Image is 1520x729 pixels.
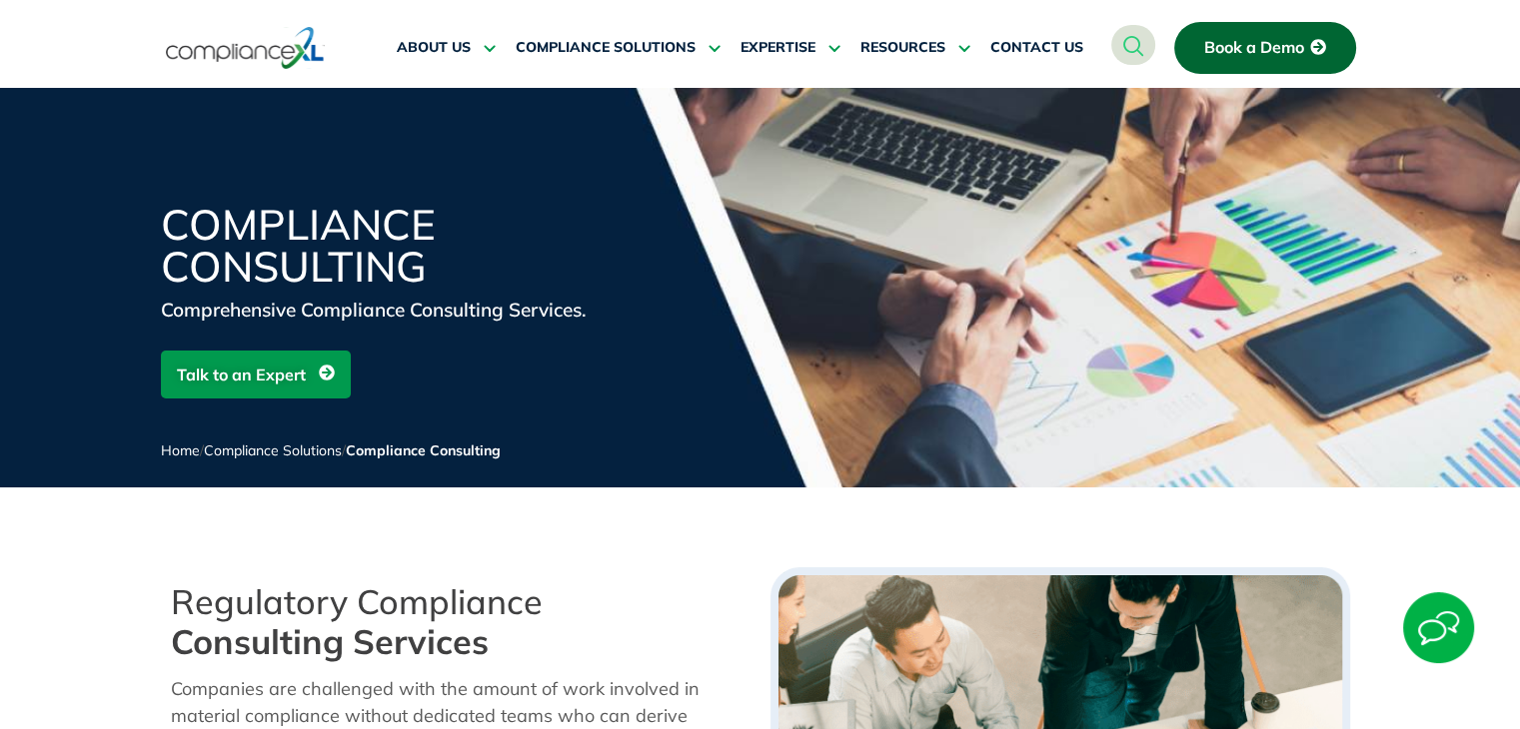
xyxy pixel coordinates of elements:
[397,39,471,57] span: ABOUT US
[1403,592,1474,663] img: Start Chat
[346,441,501,459] span: Compliance Consulting
[166,25,325,71] img: logo-one.svg
[161,441,501,459] span: / /
[990,39,1083,57] span: CONTACT US
[516,39,696,57] span: COMPLIANCE SOLUTIONS
[204,441,342,459] a: Compliance Solutions
[161,351,351,398] a: Talk to an Expert
[171,582,751,662] h2: Regulatory Compliance
[161,204,641,288] h1: Compliance Consulting
[1204,39,1304,57] span: Book a Demo
[1174,22,1356,74] a: Book a Demo
[177,356,306,393] span: Talk to an Expert
[741,24,840,72] a: EXPERTISE
[161,296,641,324] div: Comprehensive Compliance Consulting Services.
[171,620,489,663] strong: Consulting Services
[516,24,721,72] a: COMPLIANCE SOLUTIONS
[397,24,496,72] a: ABOUT US
[1111,25,1155,65] a: navsearch-button
[990,24,1083,72] a: CONTACT US
[860,24,970,72] a: RESOURCES
[860,39,945,57] span: RESOURCES
[161,441,200,459] a: Home
[741,39,815,57] span: EXPERTISE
